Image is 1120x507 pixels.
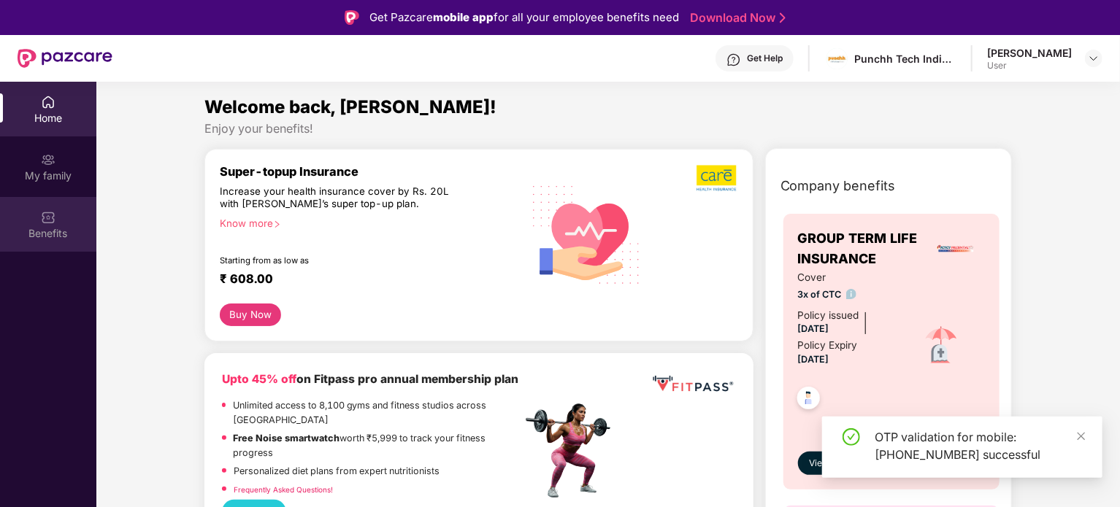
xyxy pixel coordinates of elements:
img: icon [916,320,967,371]
span: close [1076,431,1086,441]
div: Punchh Tech India Pvt Ltd (A PAR Technology Company) [854,52,956,66]
img: svg+xml;base64,PHN2ZyBpZD0iRHJvcGRvd24tMzJ4MzIiIHhtbG5zPSJodHRwOi8vd3d3LnczLm9yZy8yMDAwL3N2ZyIgd2... [1088,53,1100,64]
span: right [273,220,281,228]
img: info [846,289,857,300]
img: svg+xml;base64,PHN2ZyBpZD0iSGVscC0zMngzMiIgeG1sbnM9Imh0dHA6Ly93d3cudzMub3JnLzIwMDAvc3ZnIiB3aWR0aD... [726,53,741,67]
img: Logo [345,10,359,25]
div: Know more [220,217,513,228]
strong: mobile app [433,10,494,24]
p: worth ₹5,999 to track your fitness progress [234,431,522,460]
img: New Pazcare Logo [18,49,112,68]
p: Personalized diet plans from expert nutritionists [234,464,440,479]
span: [DATE] [798,354,829,365]
div: Increase your health insurance cover by Rs. 20L with [PERSON_NAME]’s super top-up plan. [220,185,459,212]
div: Enjoy your benefits! [204,121,1013,136]
button: View details [798,452,870,475]
b: Upto 45% off [222,372,296,386]
img: svg+xml;base64,PHN2ZyBpZD0iQmVuZWZpdHMiIHhtbG5zPSJodHRwOi8vd3d3LnczLm9yZy8yMDAwL3N2ZyIgd2lkdGg9Ij... [41,210,55,225]
button: Buy Now [220,303,282,326]
img: images.jpg [826,48,848,69]
img: svg+xml;base64,PHN2ZyBpZD0iSG9tZSIgeG1sbnM9Imh0dHA6Ly93d3cudzMub3JnLzIwMDAvc3ZnIiB3aWR0aD0iMjAiIG... [41,95,55,109]
span: [DATE] [798,323,829,334]
a: Frequently Asked Questions! [234,485,333,494]
span: Company benefits [780,176,896,196]
img: svg+xml;base64,PHN2ZyB4bWxucz0iaHR0cDovL3d3dy53My5vcmcvMjAwMC9zdmciIHdpZHRoPSI0OC45NDMiIGhlaWdodD... [791,382,826,418]
span: check-circle [843,428,860,446]
span: Welcome back, [PERSON_NAME]! [204,96,496,117]
div: ₹ 608.00 [220,271,507,289]
img: svg+xml;base64,PHN2ZyB4bWxucz0iaHR0cDovL3d3dy53My5vcmcvMjAwMC9zdmciIHhtbG5zOnhsaW5rPSJodHRwOi8vd3... [522,168,652,300]
div: Super-topup Insurance [220,164,522,179]
img: Stroke [780,10,786,26]
div: User [987,60,1072,71]
img: fpp.png [521,400,624,502]
div: Get Pazcare for all your employee benefits need [369,9,679,26]
div: Get Help [747,53,783,64]
p: Unlimited access to 8,100 gyms and fitness studios across [GEOGRAPHIC_DATA] [233,398,522,427]
img: fppp.png [650,371,735,398]
img: b5dec4f62d2307b9de63beb79f102df3.png [697,164,738,192]
div: Policy Expiry [798,338,858,353]
span: View details [809,457,859,471]
strong: Free Noise smartwatch [234,433,340,444]
img: svg+xml;base64,PHN2ZyB3aWR0aD0iMjAiIGhlaWdodD0iMjAiIHZpZXdCb3g9IjAgMCAyMCAyMCIgZmlsbD0ibm9uZSIgeG... [41,152,55,167]
div: OTP validation for mobile: [PHONE_NUMBER] successful [875,428,1085,463]
span: 3x of CTC [798,287,898,302]
img: insurerLogo [936,229,975,268]
div: [PERSON_NAME] [987,46,1072,60]
span: GROUP TERM LIFE INSURANCE [798,228,927,270]
span: Cover [798,270,898,285]
a: Download Now [690,10,781,26]
div: Starting from as low as [220,255,460,266]
b: on Fitpass pro annual membership plan [222,372,518,386]
div: Policy issued [798,308,859,323]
